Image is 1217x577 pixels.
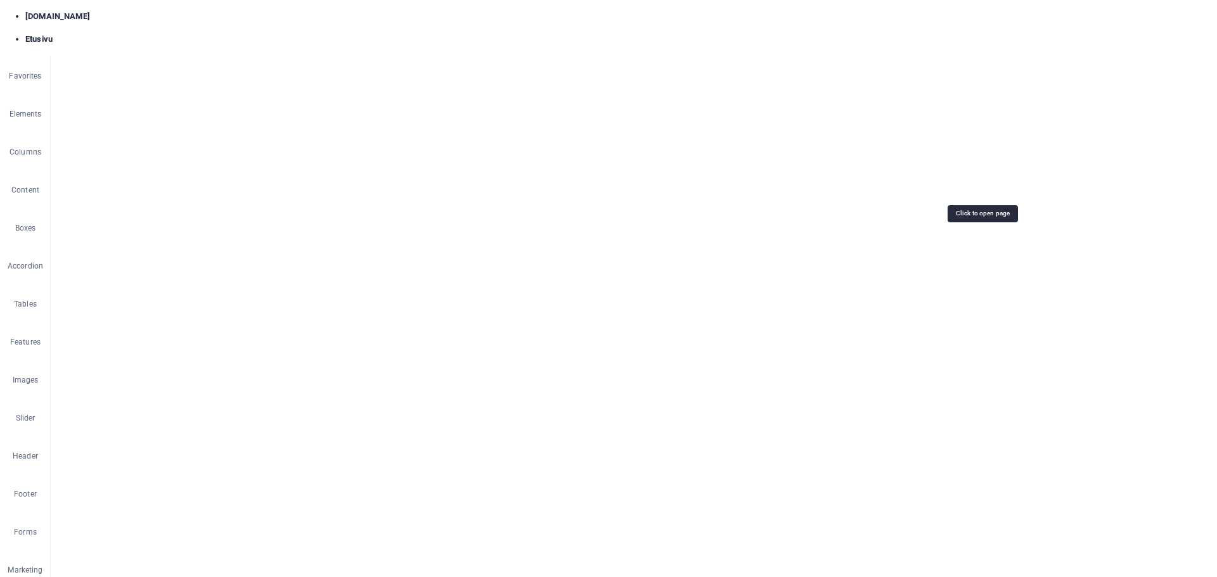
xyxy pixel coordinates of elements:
[14,299,37,309] p: Tables
[10,109,42,119] p: Elements
[10,337,41,347] p: Features
[15,223,36,233] p: Boxes
[10,147,41,157] p: Columns
[11,185,39,195] p: Content
[13,451,38,461] p: Header
[25,34,1217,45] h4: Etusivu
[14,489,37,499] p: Footer
[14,527,37,537] p: Forms
[13,375,39,385] p: Images
[25,11,1217,22] h4: [DOMAIN_NAME]
[8,261,43,271] p: Accordion
[9,71,41,81] p: Favorites
[8,565,42,575] p: Marketing
[16,413,35,423] p: Slider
